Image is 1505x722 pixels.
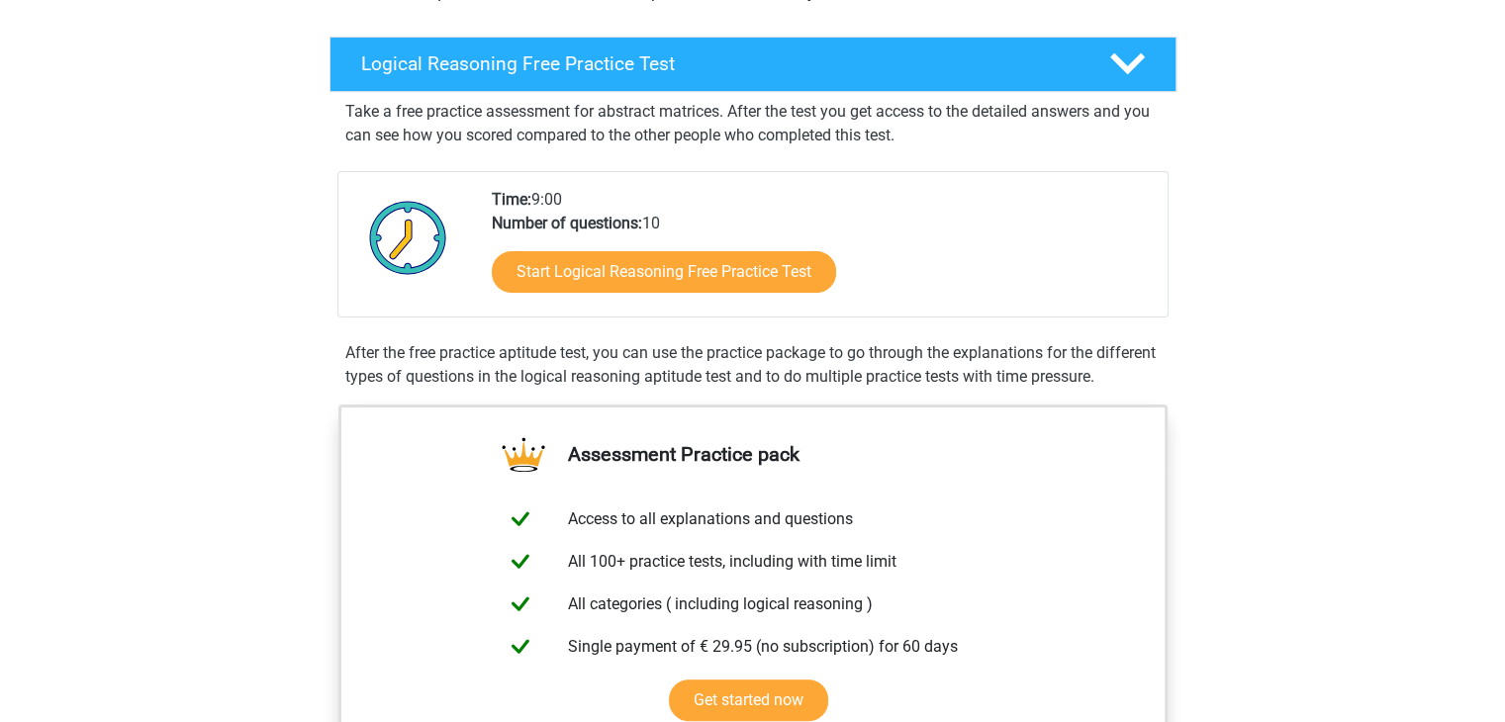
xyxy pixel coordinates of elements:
a: Get started now [669,679,828,721]
p: Take a free practice assessment for abstract matrices. After the test you get access to the detai... [345,100,1161,147]
h4: Logical Reasoning Free Practice Test [361,52,1078,75]
img: Clock [358,188,458,287]
b: Time: [492,190,531,209]
div: After the free practice aptitude test, you can use the practice package to go through the explana... [337,341,1169,389]
div: 9:00 10 [477,188,1167,316]
b: Number of questions: [492,214,642,232]
a: Logical Reasoning Free Practice Test [322,37,1184,92]
a: Start Logical Reasoning Free Practice Test [492,251,836,293]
